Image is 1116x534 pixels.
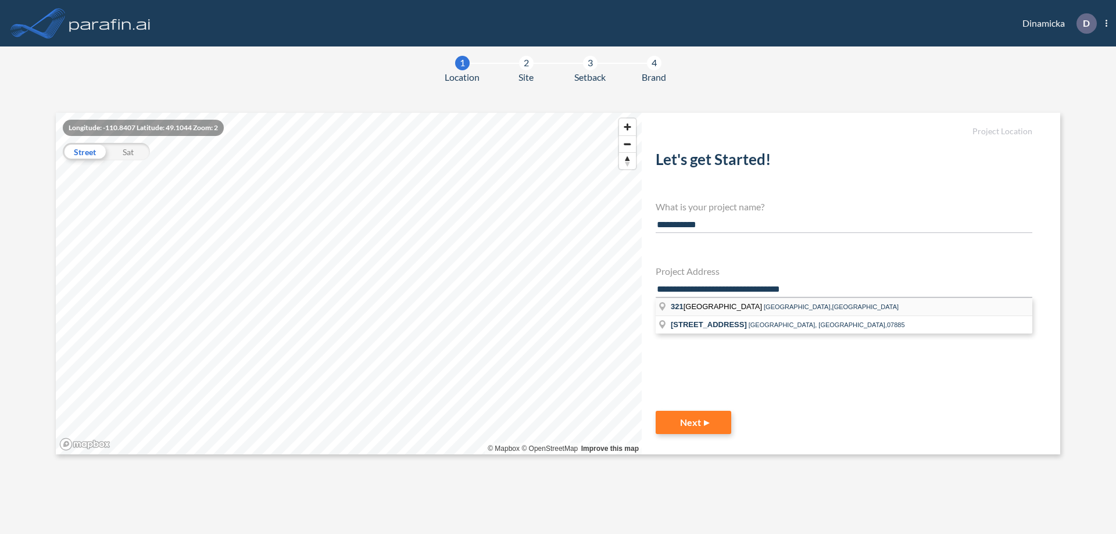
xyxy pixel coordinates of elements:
canvas: Map [56,113,642,454]
h4: What is your project name? [656,201,1032,212]
span: 321 [671,302,684,311]
div: Longitude: -110.8407 Latitude: 49.1044 Zoom: 2 [63,120,224,136]
span: [STREET_ADDRESS] [671,320,747,329]
button: Zoom out [619,135,636,152]
img: logo [67,12,153,35]
span: Location [445,70,480,84]
a: Mapbox homepage [59,438,110,451]
a: Mapbox [488,445,520,453]
span: Brand [642,70,666,84]
h4: Project Address [656,266,1032,277]
div: 3 [583,56,598,70]
h5: Project Location [656,127,1032,137]
span: [GEOGRAPHIC_DATA],[GEOGRAPHIC_DATA] [764,303,899,310]
div: 1 [455,56,470,70]
button: Next [656,411,731,434]
h2: Let's get Started! [656,150,1032,173]
div: Dinamicka [1005,13,1107,34]
p: D [1083,18,1090,28]
div: Sat [106,143,150,160]
div: Street [63,143,106,160]
a: Improve this map [581,445,639,453]
span: Reset bearing to north [619,153,636,169]
div: 2 [519,56,534,70]
span: Setback [574,70,606,84]
a: OpenStreetMap [521,445,578,453]
span: Zoom out [619,136,636,152]
div: 4 [647,56,661,70]
button: Reset bearing to north [619,152,636,169]
span: Site [518,70,534,84]
span: [GEOGRAPHIC_DATA] [671,302,764,311]
button: Zoom in [619,119,636,135]
span: [GEOGRAPHIC_DATA], [GEOGRAPHIC_DATA],07885 [749,321,905,328]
